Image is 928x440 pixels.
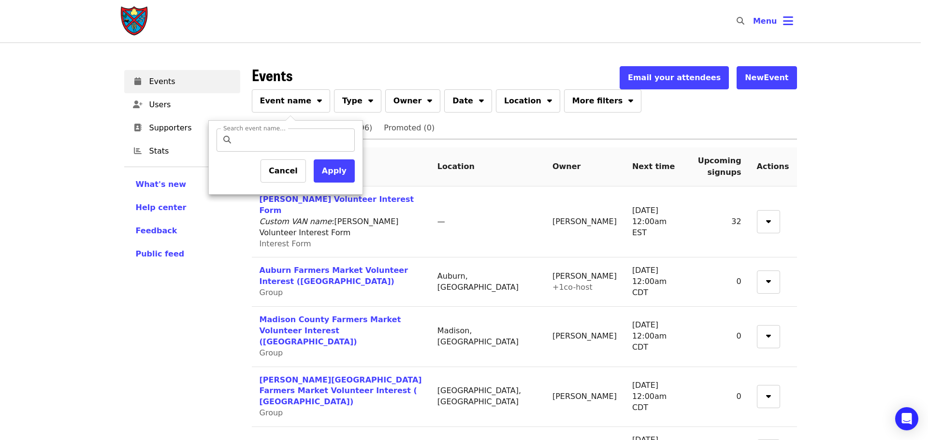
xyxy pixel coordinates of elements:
label: Search event name… [223,126,286,131]
button: Apply [314,159,355,183]
i: search icon [223,135,231,144]
button: Cancel [261,159,306,183]
input: Search event name… [237,128,351,152]
div: Open Intercom Messenger [895,407,918,430]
